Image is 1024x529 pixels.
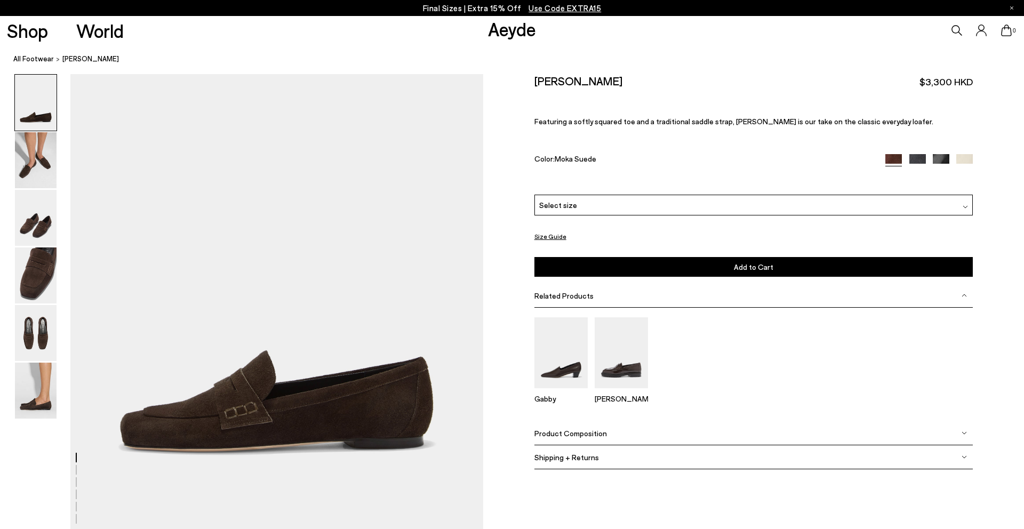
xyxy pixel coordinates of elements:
h2: [PERSON_NAME] [534,74,622,87]
p: Final Sizes | Extra 15% Off [423,2,602,15]
p: Featuring a softly squared toe and a traditional saddle strap, [PERSON_NAME] is our take on the c... [534,117,973,126]
nav: breadcrumb [13,45,1024,74]
img: Lana Suede Loafers - Image 5 [15,305,57,361]
img: Lana Suede Loafers - Image 4 [15,247,57,303]
span: Related Products [534,291,594,300]
button: Size Guide [534,229,566,243]
a: All Footwear [13,53,54,65]
img: Lana Suede Loafers - Image 2 [15,132,57,188]
span: 0 [1012,28,1017,34]
span: Select size [539,199,577,211]
span: Add to Cart [734,262,773,271]
div: Color: [534,154,871,166]
p: [PERSON_NAME] [595,394,648,403]
img: Lana Suede Loafers - Image 3 [15,190,57,246]
span: Navigate to /collections/ss25-final-sizes [529,3,601,13]
img: Lana Suede Loafers - Image 6 [15,363,57,419]
a: Shop [7,21,48,40]
a: Leon Loafers [PERSON_NAME] [595,381,648,403]
p: Gabby [534,394,588,403]
a: 0 [1001,25,1012,36]
img: Lana Suede Loafers - Image 1 [15,75,57,131]
a: Gabby Almond-Toe Loafers Gabby [534,381,588,403]
span: Product Composition [534,428,607,437]
img: svg%3E [962,293,967,298]
img: svg%3E [962,430,967,436]
span: $3,300 HKD [919,75,973,89]
span: Shipping + Returns [534,452,599,461]
a: Aeyde [488,18,536,40]
img: Gabby Almond-Toe Loafers [534,317,588,388]
a: World [76,21,124,40]
button: Add to Cart [534,257,973,277]
span: [PERSON_NAME] [62,53,119,65]
img: svg%3E [963,204,968,210]
img: Leon Loafers [595,317,648,388]
span: Moka Suede [555,154,596,163]
img: svg%3E [962,454,967,460]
